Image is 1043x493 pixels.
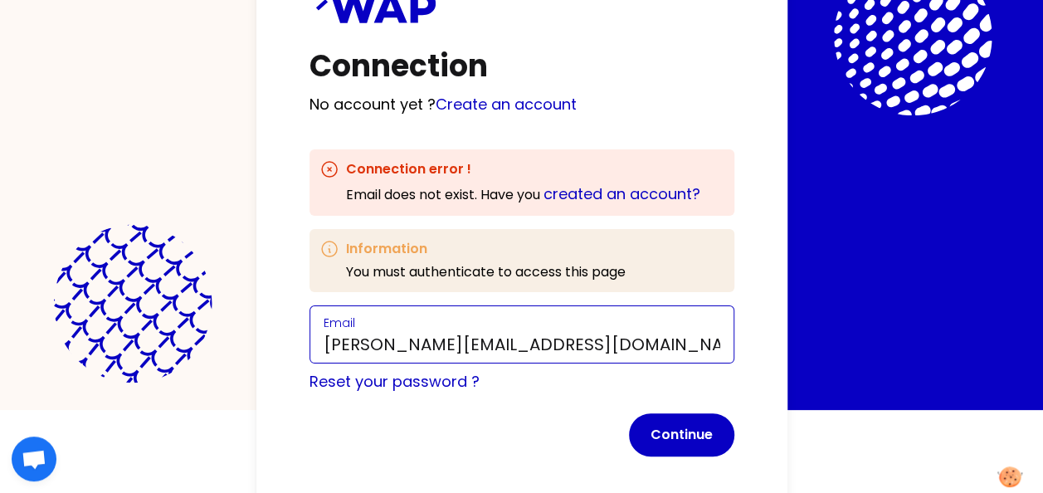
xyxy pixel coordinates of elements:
[346,239,626,259] h3: Information
[436,94,577,115] a: Create an account
[543,183,700,204] a: created an account?
[309,50,734,83] h1: Connection
[346,183,700,206] div: Email does not exist . Have you
[324,315,355,331] label: Email
[629,413,734,456] button: Continue
[309,371,480,392] a: Reset your password ?
[12,437,56,481] div: Open chat
[346,262,626,282] p: You must authenticate to access this page
[309,93,734,116] p: No account yet ?
[346,159,700,179] h3: Connection error !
